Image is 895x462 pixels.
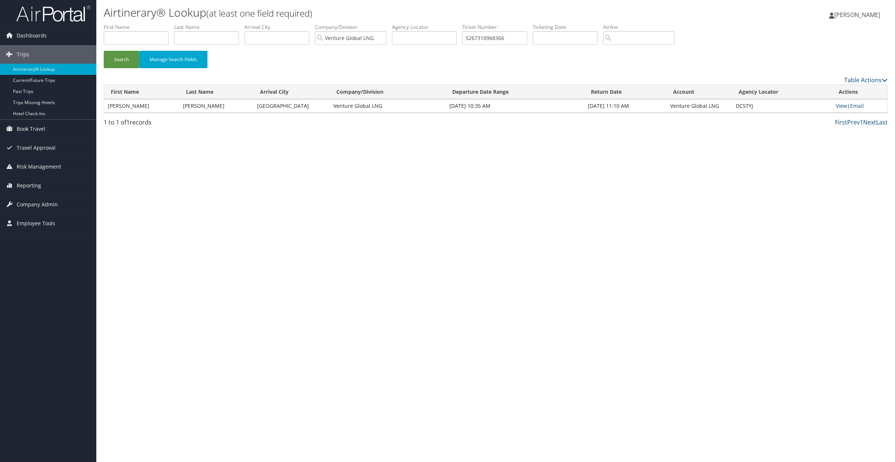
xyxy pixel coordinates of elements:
[104,85,179,99] th: First Name: activate to sort column ascending
[104,118,292,130] div: 1 to 1 of records
[17,26,47,45] span: Dashboards
[179,99,253,113] td: [PERSON_NAME]
[666,99,732,113] td: Venture Global LNG
[446,85,585,99] th: Departure Date Range: activate to sort column ascending
[847,118,860,126] a: Prev
[732,99,832,113] td: DC5TYJ
[139,51,207,68] button: Manage Search Fields
[834,11,880,19] span: [PERSON_NAME]
[446,99,585,113] td: [DATE] 10:35 AM
[253,85,330,99] th: Arrival City: activate to sort column ascending
[832,99,887,113] td: |
[844,76,888,84] a: Table Actions
[315,23,392,31] label: Company/Division
[104,5,626,20] h1: Airtinerary® Lookup
[206,7,312,19] small: (at least one field required)
[836,102,847,109] a: View
[126,118,130,126] span: 1
[17,139,56,157] span: Travel Approval
[104,23,174,31] label: First Name
[330,85,446,99] th: Company/Division
[179,85,253,99] th: Last Name: activate to sort column ascending
[17,176,41,195] span: Reporting
[104,99,179,113] td: [PERSON_NAME]
[835,118,847,126] a: First
[330,99,446,113] td: Venture Global LNG
[17,120,45,138] span: Book Travel
[832,85,887,99] th: Actions
[860,118,863,126] a: 1
[17,214,55,233] span: Employee Tools
[603,23,680,31] label: Airline
[533,23,603,31] label: Ticketing Date
[850,102,864,109] a: Email
[462,23,533,31] label: Ticket Number
[17,195,58,214] span: Company Admin
[829,4,888,26] a: [PERSON_NAME]
[174,23,244,31] label: Last Name
[732,85,832,99] th: Agency Locator: activate to sort column ascending
[666,85,732,99] th: Account: activate to sort column ascending
[104,51,139,68] button: Search
[863,118,876,126] a: Next
[876,118,888,126] a: Last
[392,23,462,31] label: Agency Locator
[17,45,29,64] span: Trips
[253,99,330,113] td: [GEOGRAPHIC_DATA]
[16,5,90,22] img: airportal-logo.png
[17,157,61,176] span: Risk Management
[244,23,315,31] label: Arrival City
[584,99,666,113] td: [DATE] 11:10 AM
[584,85,666,99] th: Return Date: activate to sort column ascending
